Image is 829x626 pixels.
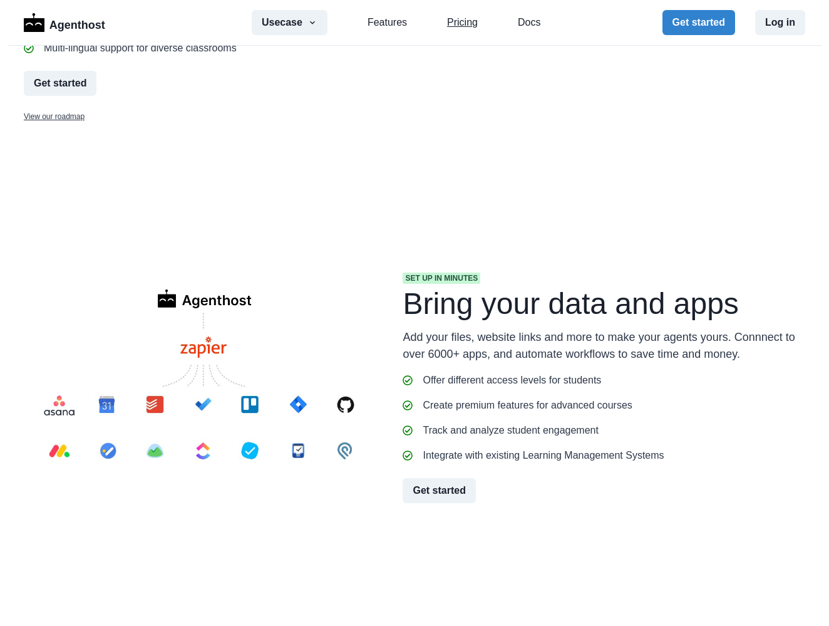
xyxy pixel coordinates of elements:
a: Get started [24,71,639,96]
p: Multi-lingual support for diverse classrooms [44,41,237,56]
a: Features [368,15,407,30]
u: View our roadmap [24,112,85,121]
a: Get started [403,478,805,503]
img: Logo [24,13,44,32]
img: Screenshot of paid plans [24,273,383,483]
p: Integrate with existing Learning Management Systems [423,448,664,463]
a: Pricing [447,15,478,30]
span: Set up in minutes [403,273,480,284]
h1: Bring your data and apps [403,289,805,319]
p: Track and analyze student engagement [423,423,598,438]
p: Add your files, website links and more to make your agents yours. Connnect to over 6000+ apps, an... [403,329,805,363]
button: Log in [755,10,805,35]
a: View our roadmap [24,111,639,122]
button: Usecase [252,10,327,35]
button: Get started [662,10,735,35]
p: Agenthost [49,12,105,34]
a: Docs [518,15,540,30]
p: Create premium features for advanced courses [423,398,632,413]
a: LogoAgenthost [24,12,105,34]
button: Get started [403,478,475,503]
p: Offer different access levels for students [423,373,601,388]
button: Get started [24,71,96,96]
